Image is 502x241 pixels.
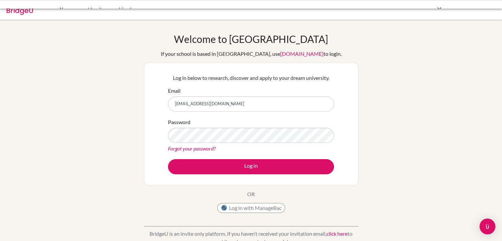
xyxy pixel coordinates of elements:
a: click here [326,230,348,237]
a: Forgot your password? [168,145,216,152]
img: Bridge-U [7,4,33,15]
div: If your school is based in [GEOGRAPHIC_DATA], use to login. [161,50,342,58]
button: Log in with ManageBac [217,203,285,213]
h1: Welcome to [GEOGRAPHIC_DATA] [174,33,328,45]
div: Your account has been archived. [60,5,344,13]
p: Log in below to research, discover and apply to your dream university. [168,74,334,82]
div: Open Intercom Messenger [480,219,495,234]
a: [DOMAIN_NAME] [280,51,323,57]
button: Log in [168,159,334,174]
label: Password [168,118,190,126]
label: Email [168,87,181,95]
p: OR [247,190,255,198]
